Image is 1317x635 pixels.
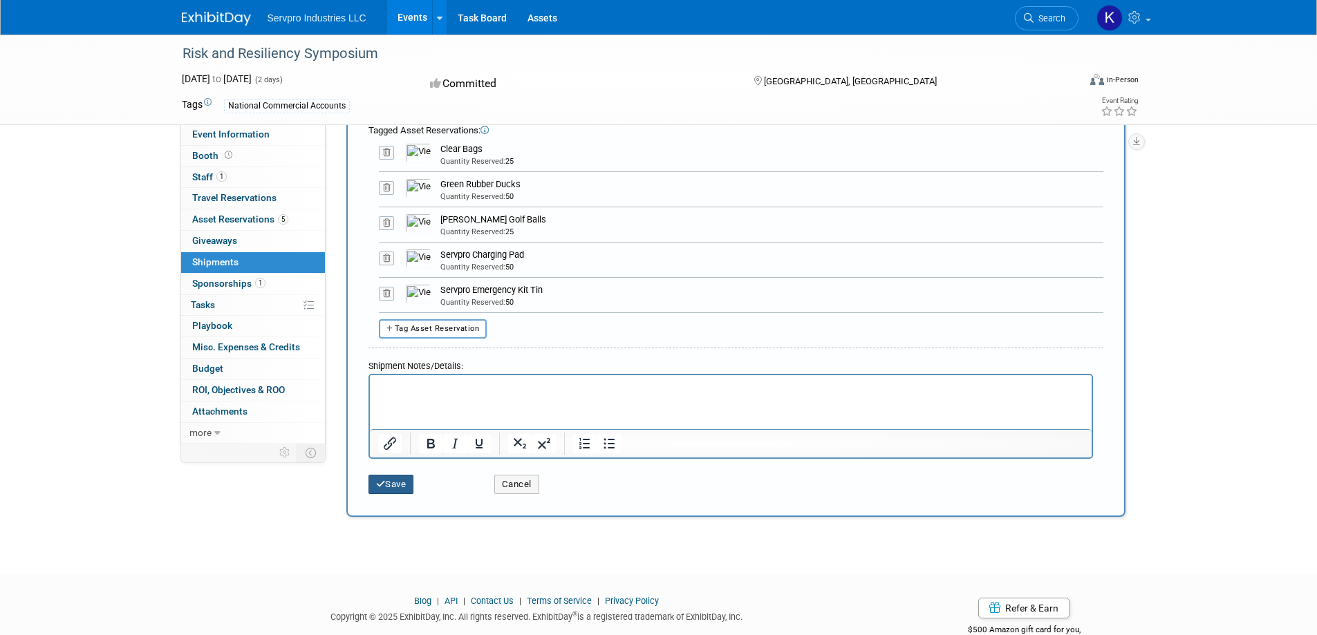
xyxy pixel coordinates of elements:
[192,384,285,395] span: ROI, Objectives & ROO
[192,235,237,246] span: Giveaways
[764,76,937,86] span: [GEOGRAPHIC_DATA], [GEOGRAPHIC_DATA]
[181,423,325,444] a: more
[471,596,514,606] a: Contact Us
[978,598,1070,618] a: Refer & Earn
[191,299,215,310] span: Tasks
[181,146,325,167] a: Booth
[379,254,396,263] a: Remove
[181,274,325,294] a: Sponsorships1
[182,607,893,623] div: Copyright © 2025 ExhibitDay, Inc. All rights reserved. ExhibitDay is a registered trademark of Ex...
[405,249,431,269] img: View Images
[379,148,396,158] a: Remove
[192,171,227,182] span: Staff
[445,596,458,606] a: API
[192,406,247,417] span: Attachments
[1034,13,1065,23] span: Search
[178,41,1058,66] div: Risk and Resiliency Symposium
[605,596,659,606] a: Privacy Policy
[440,157,514,166] span: 25
[192,278,265,289] span: Sponsorships
[278,214,288,225] span: 5
[181,124,325,145] a: Event Information
[433,596,442,606] span: |
[516,596,525,606] span: |
[405,284,431,304] img: View Images
[379,183,396,193] a: Remove
[405,143,431,163] img: View Images
[1106,75,1139,85] div: In-Person
[494,475,539,494] button: Cancel
[426,72,731,96] div: Committed
[440,298,505,307] span: Quantity Reserved:
[181,401,325,422] a: Attachments
[224,99,350,113] div: National Commercial Accounts
[594,596,603,606] span: |
[181,337,325,358] a: Misc. Expenses & Credits
[1090,74,1104,85] img: Format-Inperson.png
[440,263,514,272] span: 50
[440,263,505,272] span: Quantity Reserved:
[181,359,325,379] a: Budget
[378,434,402,453] button: Insert/edit link
[1015,6,1078,30] a: Search
[440,192,505,201] span: Quantity Reserved:
[527,596,592,606] a: Terms of Service
[508,434,532,453] button: Subscript
[405,214,431,234] img: View Images
[182,73,252,84] span: [DATE] [DATE]
[597,434,621,453] button: Bullet list
[181,209,325,230] a: Asset Reservations5
[181,188,325,209] a: Travel Reservations
[1101,97,1138,104] div: Event Rating
[268,12,366,23] span: Servpro Industries LLC
[440,298,514,307] span: 50
[405,178,431,198] img: View Images
[467,434,491,453] button: Underline
[182,12,251,26] img: ExhibitDay
[222,150,235,160] span: Booth not reserved yet
[440,249,1103,261] div: Servpro Charging Pad
[440,157,505,166] span: Quantity Reserved:
[572,610,577,618] sup: ®
[997,72,1139,93] div: Event Format
[443,434,467,453] button: Italic
[192,150,235,161] span: Booth
[192,341,300,352] span: Misc. Expenses & Credits
[181,316,325,337] a: Playbook
[181,252,325,273] a: Shipments
[379,319,487,338] button: Tag Asset Reservation
[216,171,227,182] span: 1
[440,284,1103,296] div: Servpro Emergency Kit Tin
[440,192,514,201] span: 50
[210,73,223,84] span: to
[192,192,277,203] span: Travel Reservations
[440,227,514,236] span: 25
[368,475,414,494] button: Save
[192,363,223,374] span: Budget
[395,324,480,333] span: Tag Asset Reservation
[368,124,1103,138] div: Tagged Asset Reservations:
[370,375,1092,429] iframe: Rich Text Area
[181,231,325,252] a: Giveaways
[273,444,297,462] td: Personalize Event Tab Strip
[189,427,212,438] span: more
[192,214,288,225] span: Asset Reservations
[192,256,239,267] span: Shipments
[192,129,270,140] span: Event Information
[419,434,442,453] button: Bold
[368,354,1093,374] div: Shipment Notes/Details:
[297,444,325,462] td: Toggle Event Tabs
[573,434,597,453] button: Numbered list
[181,380,325,401] a: ROI, Objectives & ROO
[192,320,232,331] span: Playbook
[1096,5,1123,31] img: Kris Overstreet
[379,218,396,228] a: Remove
[532,434,556,453] button: Superscript
[440,214,1103,226] div: [PERSON_NAME] Golf Balls
[440,143,1103,155] div: Clear Bags
[255,278,265,288] span: 1
[182,97,212,113] td: Tags
[460,596,469,606] span: |
[254,75,283,84] span: (2 days)
[414,596,431,606] a: Blog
